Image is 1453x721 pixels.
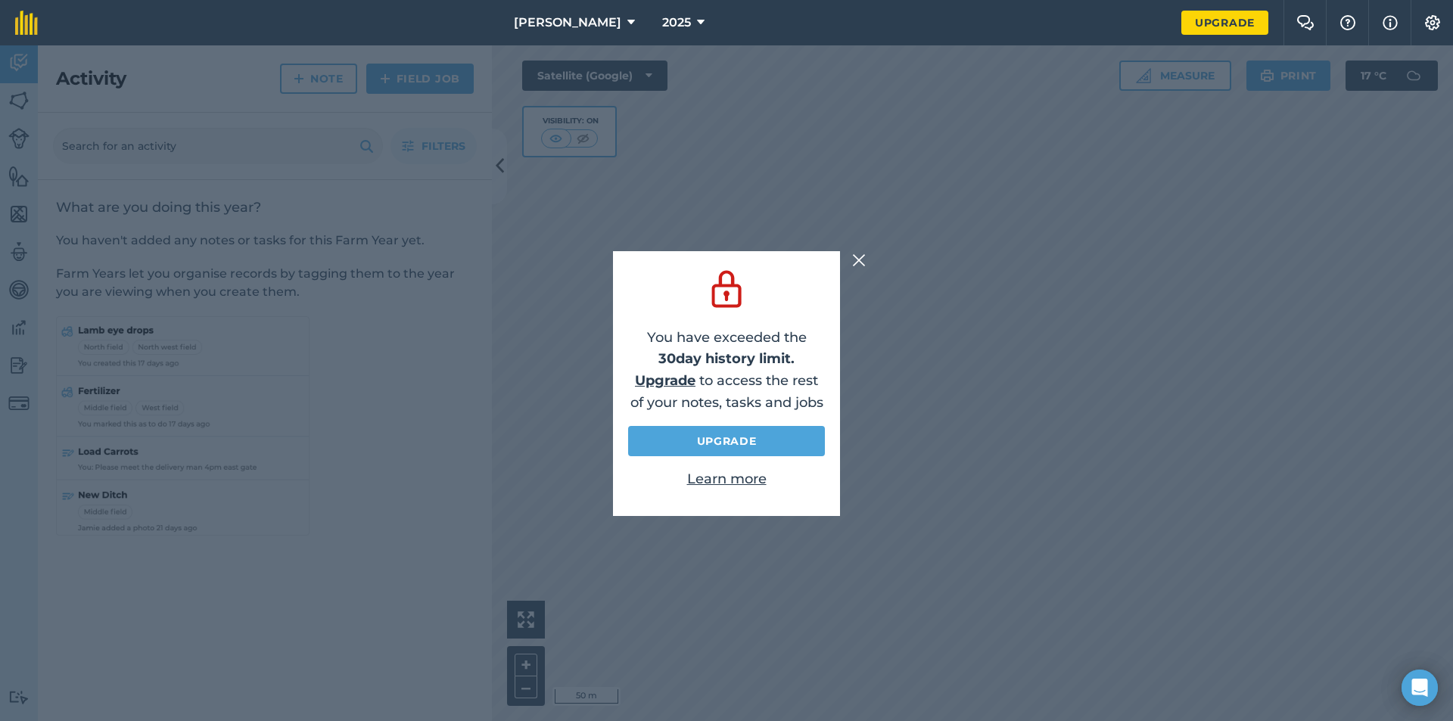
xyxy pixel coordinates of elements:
[628,327,825,371] p: You have exceeded the
[1339,15,1357,30] img: A question mark icon
[687,471,767,487] a: Learn more
[658,350,795,367] strong: 30 day history limit.
[1383,14,1398,32] img: svg+xml;base64,PHN2ZyB4bWxucz0iaHR0cDovL3d3dy53My5vcmcvMjAwMC9zdmciIHdpZHRoPSIxNyIgaGVpZ2h0PSIxNy...
[635,372,695,389] a: Upgrade
[1181,11,1268,35] a: Upgrade
[15,11,38,35] img: fieldmargin Logo
[1296,15,1315,30] img: Two speech bubbles overlapping with the left bubble in the forefront
[1402,670,1438,706] div: Open Intercom Messenger
[852,251,866,269] img: svg+xml;base64,PHN2ZyB4bWxucz0iaHR0cDovL3d3dy53My5vcmcvMjAwMC9zdmciIHdpZHRoPSIyMiIgaGVpZ2h0PSIzMC...
[628,426,825,456] a: Upgrade
[705,266,748,312] img: svg+xml;base64,PD94bWwgdmVyc2lvbj0iMS4wIiBlbmNvZGluZz0idXRmLTgiPz4KPCEtLSBHZW5lcmF0b3I6IEFkb2JlIE...
[662,14,691,32] span: 2025
[514,14,621,32] span: [PERSON_NAME]
[1423,15,1442,30] img: A cog icon
[628,370,825,414] p: to access the rest of your notes, tasks and jobs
